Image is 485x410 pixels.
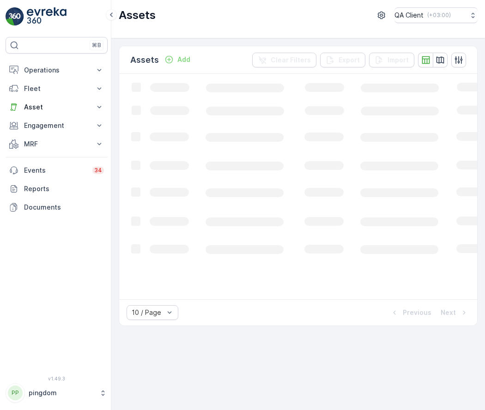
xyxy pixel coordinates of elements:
[27,7,67,26] img: logo_light-DOdMpM7g.png
[6,376,108,381] span: v 1.49.3
[403,308,431,317] p: Previous
[24,66,89,75] p: Operations
[6,116,108,135] button: Engagement
[24,121,89,130] p: Engagement
[29,388,95,398] p: pingdom
[177,55,190,64] p: Add
[388,55,409,65] p: Import
[24,203,104,212] p: Documents
[320,53,365,67] button: Export
[6,161,108,180] a: Events34
[24,139,89,149] p: MRF
[94,167,102,174] p: 34
[394,7,478,23] button: QA Client(+03:00)
[6,61,108,79] button: Operations
[161,54,194,65] button: Add
[394,11,424,20] p: QA Client
[6,383,108,403] button: PPpingdom
[6,198,108,217] a: Documents
[130,54,159,66] p: Assets
[24,184,104,193] p: Reports
[24,166,87,175] p: Events
[24,84,89,93] p: Fleet
[441,308,456,317] p: Next
[6,98,108,116] button: Asset
[339,55,360,65] p: Export
[369,53,414,67] button: Import
[92,42,101,49] p: ⌘B
[389,307,432,318] button: Previous
[6,180,108,198] a: Reports
[6,135,108,153] button: MRF
[271,55,311,65] p: Clear Filters
[119,8,156,23] p: Assets
[427,12,451,19] p: ( +03:00 )
[440,307,470,318] button: Next
[8,386,23,400] div: PP
[6,79,108,98] button: Fleet
[6,7,24,26] img: logo
[252,53,316,67] button: Clear Filters
[24,102,89,112] p: Asset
